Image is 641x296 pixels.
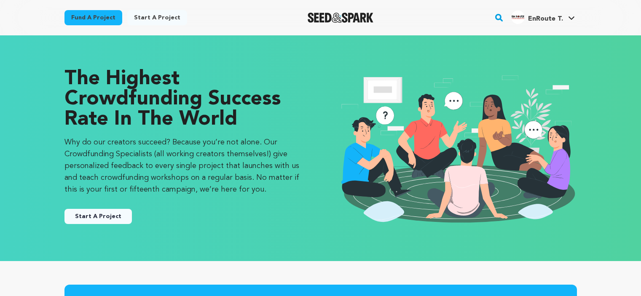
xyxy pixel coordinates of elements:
[64,10,122,25] a: Fund a project
[64,209,132,224] button: Start A Project
[308,13,374,23] a: Seed&Spark Homepage
[338,69,577,227] img: seedandspark start project illustration image
[510,9,577,27] span: EnRoute T.'s Profile
[511,11,525,24] img: 5138833565515412.jpg
[511,11,563,24] div: EnRoute T.'s Profile
[64,136,304,195] p: Why do our creators succeed? Because you’re not alone. Our Crowdfunding Specialists (all working ...
[64,69,304,130] p: The Highest Crowdfunding Success Rate in the World
[308,13,374,23] img: Seed&Spark Logo Dark Mode
[528,16,563,22] span: EnRoute T.
[510,9,577,24] a: EnRoute T.'s Profile
[127,10,187,25] a: Start a project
